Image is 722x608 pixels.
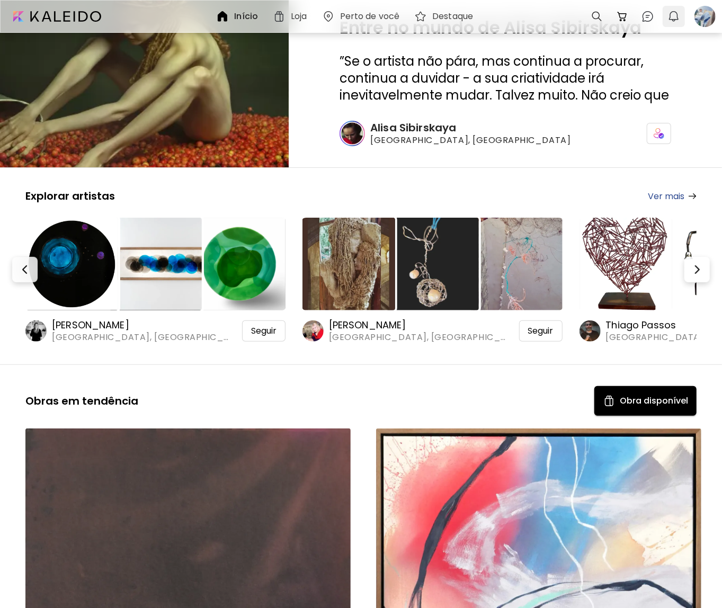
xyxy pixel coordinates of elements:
img: chatIcon [641,10,654,23]
img: Next-button [691,263,703,276]
a: Perto de você [322,10,404,23]
h6: Loja [291,12,307,21]
a: Destaque [414,10,477,23]
img: Available Art [603,395,616,407]
span: Se o artista não pára, mas continua a procurar, continua a duvidar - a sua criatividade irá inevi... [340,52,669,121]
a: Alisa Sibirskaya[GEOGRAPHIC_DATA], [GEOGRAPHIC_DATA]icon [340,121,671,146]
img: https://cdn.kaleido.art/CDN/Artwork/164251/Thumbnail/medium.webp?updated=733056 [193,218,286,310]
img: icon [654,128,664,139]
h6: [PERSON_NAME] [329,319,511,332]
img: arrow-right [689,193,697,199]
img: https://cdn.kaleido.art/CDN/Artwork/175647/Thumbnail/medium.webp?updated=778481 [470,218,563,310]
a: https://cdn.kaleido.art/CDN/Artwork/175577/Thumbnail/large.webp?updated=778158https://cdn.kaleido... [302,216,563,343]
h6: Início [234,12,258,21]
span: Seguir [528,326,554,336]
a: Loja [273,10,311,23]
img: cart [616,10,629,23]
span: [GEOGRAPHIC_DATA], [GEOGRAPHIC_DATA] [370,135,571,146]
h6: Destaque [432,12,473,21]
img: https://cdn.kaleido.art/CDN/Artwork/175577/Thumbnail/large.webp?updated=778158 [302,218,395,310]
button: Next-button [684,257,710,282]
a: Ver mais [648,190,697,203]
span: [GEOGRAPHIC_DATA], [GEOGRAPHIC_DATA] [329,332,511,343]
span: [GEOGRAPHIC_DATA], [GEOGRAPHIC_DATA] [52,332,234,343]
img: https://cdn.kaleido.art/CDN/Artwork/175750/Thumbnail/medium.webp?updated=778986 [109,218,202,310]
button: bellIcon [665,7,683,25]
span: Seguir [251,326,277,336]
div: Seguir [519,320,563,342]
h2: Entre no mundo de Alisa Sibirskaya [340,19,671,36]
div: Seguir [242,320,286,342]
h6: Alisa Sibirskaya [370,121,571,135]
img: bellIcon [667,10,680,23]
h5: Obras em tendência [25,394,138,408]
button: Prev-button [12,257,38,282]
img: https://cdn.kaleido.art/CDN/Artwork/173706/Thumbnail/large.webp?updated=770563 [580,218,672,310]
a: https://cdn.kaleido.art/CDN/Artwork/175751/Thumbnail/large.webp?updated=778988https://cdn.kaleido... [25,216,286,343]
h6: Perto de você [340,12,400,21]
img: Prev-button [19,263,31,276]
h5: Obra disponível [620,395,688,407]
h6: [PERSON_NAME] [52,319,234,332]
h5: Explorar artistas [25,189,115,203]
a: Início [216,10,262,23]
img: https://cdn.kaleido.art/CDN/Artwork/175751/Thumbnail/large.webp?updated=778988 [25,218,118,310]
button: Available ArtObra disponível [594,386,697,416]
img: https://cdn.kaleido.art/CDN/Artwork/175678/Thumbnail/medium.webp?updated=778603 [386,218,479,310]
h3: ” ” [340,53,671,104]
